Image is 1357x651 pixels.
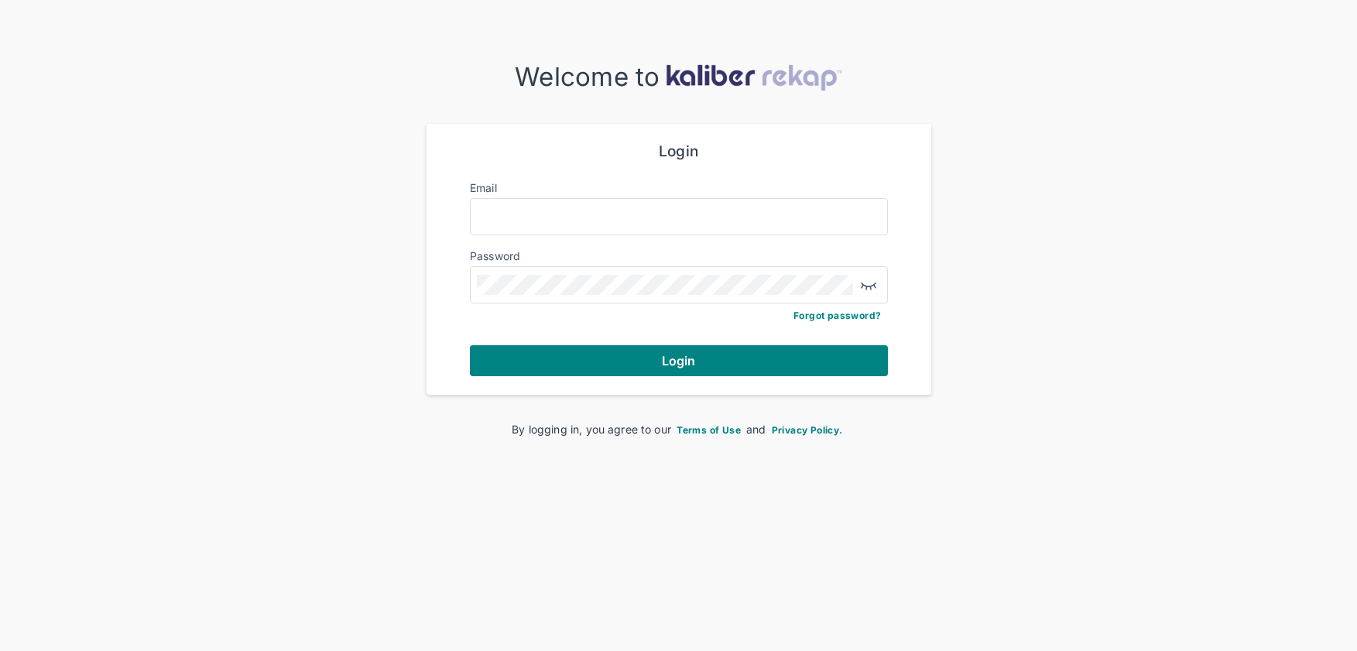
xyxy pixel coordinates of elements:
span: Privacy Policy. [772,424,843,436]
a: Privacy Policy. [769,423,845,436]
div: By logging in, you agree to our and [451,421,906,437]
div: Login [470,142,888,161]
img: kaliber-logo [666,64,842,91]
img: eye-closed.fa43b6e4.svg [859,276,878,294]
a: Forgot password? [793,310,881,321]
label: Email [470,181,497,194]
span: Terms of Use [677,424,741,436]
a: Terms of Use [674,423,743,436]
button: Login [470,345,888,376]
span: Login [662,353,696,368]
label: Password [470,249,521,262]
